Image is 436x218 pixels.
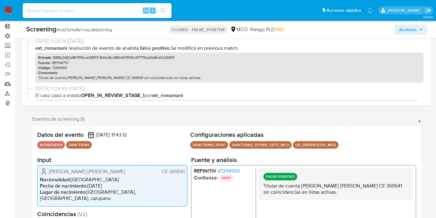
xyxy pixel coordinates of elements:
[367,8,373,13] a: Notificaciones
[143,7,148,13] span: Alt
[169,25,228,34] p: CLOSED - FALSE_POSITIVE
[423,15,433,20] span: 3.163.0
[425,7,431,14] a: Salir
[276,26,285,33] span: MID
[26,24,56,34] b: Screening
[56,27,112,33] span: # KrOTcHoRkYVIAJ9tGcltVINq
[230,26,248,33] div: MCO
[326,7,361,14] span: Accesos rápidos
[250,26,285,33] span: Riesgo PLD:
[152,7,154,13] span: s
[399,25,417,35] span: Acciones
[156,6,169,15] button: search-icon
[23,7,172,15] input: Buscar usuario o caso...
[388,7,423,13] p: igor.oliveirabrito@mercadolibre.com
[395,25,427,35] button: Acciones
